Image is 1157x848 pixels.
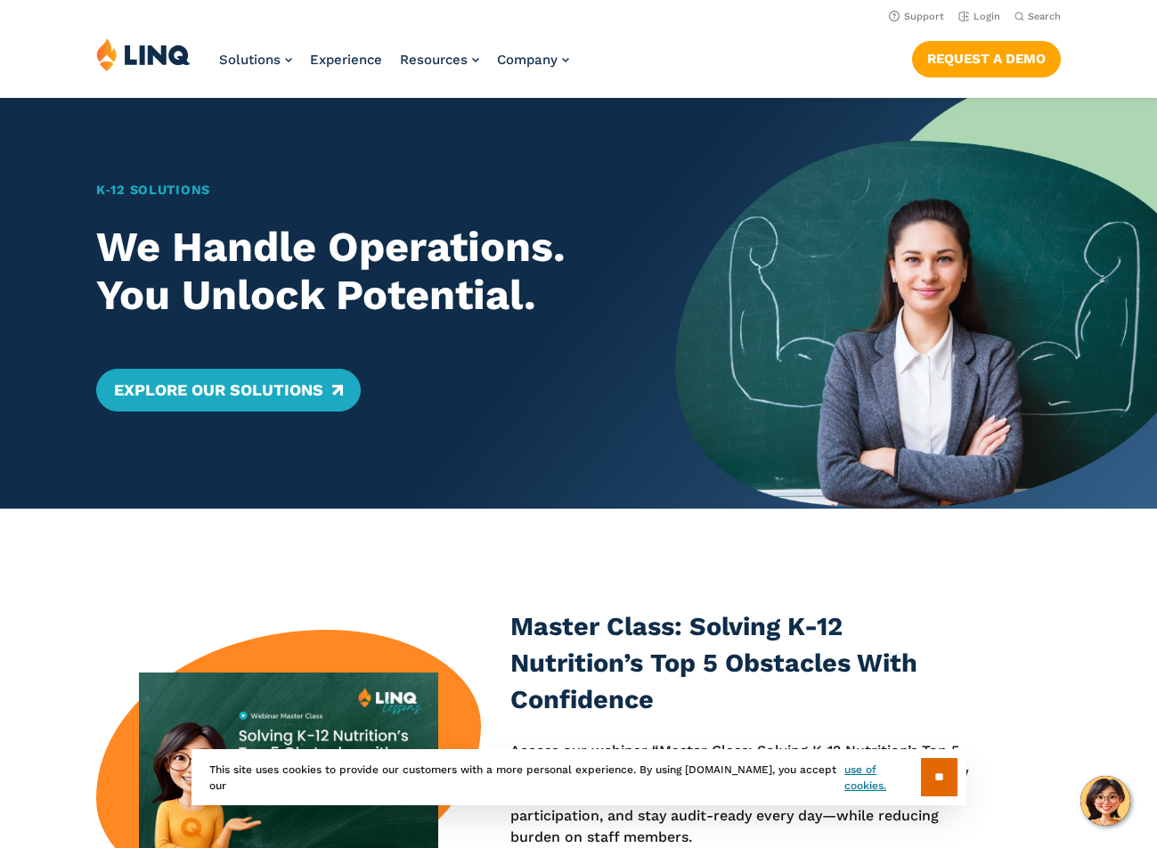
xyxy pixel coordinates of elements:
[1080,776,1130,826] button: Hello, have a question? Let’s chat.
[675,98,1157,509] img: Home Banner
[497,52,558,68] span: Company
[400,52,468,68] span: Resources
[912,37,1061,77] nav: Button Navigation
[844,762,920,794] a: use of cookies.
[96,181,628,200] h1: K‑12 Solutions
[191,749,966,805] div: This site uses cookies to provide our customers with a more personal experience. By using [DOMAIN...
[1028,11,1061,22] span: Search
[912,41,1061,77] a: Request a Demo
[1014,10,1061,23] button: Open Search Bar
[889,11,944,22] a: Support
[96,37,191,71] img: LINQ | K‑12 Software
[310,52,382,68] a: Experience
[219,52,281,68] span: Solutions
[96,369,361,412] a: Explore Our Solutions
[400,52,479,68] a: Resources
[219,52,292,68] a: Solutions
[510,608,978,718] h3: Master Class: Solving K-12 Nutrition’s Top 5 Obstacles With Confidence
[96,223,628,319] h2: We Handle Operations. You Unlock Potential.
[219,37,569,96] nav: Primary Navigation
[497,52,569,68] a: Company
[958,11,1000,22] a: Login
